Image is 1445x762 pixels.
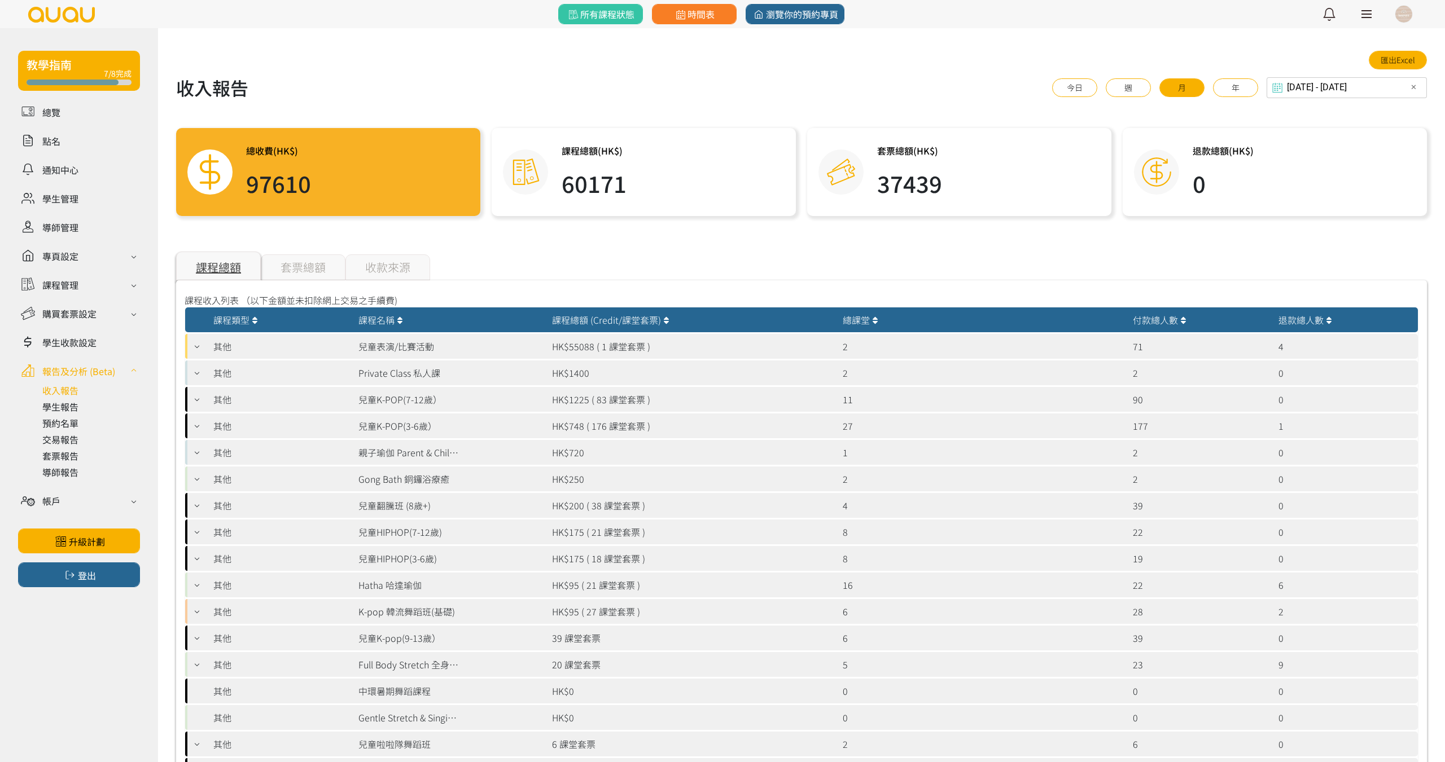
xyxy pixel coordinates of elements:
[208,705,353,730] div: 其他
[358,472,449,486] div: Gong Bath 銅鑼浴療癒
[837,652,1128,677] div: 5
[1127,360,1272,385] div: 2
[837,440,1128,465] div: 1
[18,528,140,553] a: 升級計劃
[208,519,353,544] div: 其他
[1127,466,1272,491] div: 2
[1127,572,1272,597] div: 22
[562,166,627,200] h1: 60171
[1273,679,1418,703] div: 0
[190,152,230,192] img: total.png
[42,494,60,508] div: 帳戶
[546,519,837,544] div: HK$175 ( 21 課堂套票 )
[1273,732,1418,756] div: 0
[358,684,431,698] div: 中環暑期舞蹈課程
[1273,652,1418,677] div: 9
[837,360,1128,385] div: 2
[1273,546,1418,571] div: 0
[176,252,261,280] div: 課程總額
[1127,705,1272,730] div: 0
[546,599,837,624] div: HK$95 ( 27 課堂套票 )
[1127,387,1272,412] div: 90
[546,732,837,756] div: 6 課堂套票
[1278,313,1412,327] div: 退款總人數
[1273,705,1418,730] div: 0
[546,493,837,518] div: HK$200 ( 38 課堂套票 )
[345,254,430,280] div: 收款來源
[208,360,353,385] div: 其他
[1213,78,1258,97] button: 年
[1127,440,1272,465] div: 2
[566,7,634,21] span: 所有課程狀態
[246,166,311,200] h1: 97610
[546,679,837,703] div: HK$0
[1193,166,1254,200] h1: 0
[837,732,1128,756] div: 2
[208,387,353,412] div: 其他
[837,466,1128,491] div: 2
[837,546,1128,571] div: 8
[1127,334,1272,359] div: 71
[358,631,441,645] div: 兒童K-pop(9-13歲）
[1127,546,1272,571] div: 19
[358,525,442,539] div: 兒童HIPHOP(7-12歲)
[1273,572,1418,597] div: 6
[358,578,422,592] div: Hatha 哈達瑜伽
[1052,78,1097,97] button: 今日
[1273,599,1418,624] div: 2
[1127,732,1272,756] div: 6
[358,737,431,751] div: 兒童啦啦隊舞蹈班
[358,340,434,353] div: 兒童表演/比賽活動
[837,705,1128,730] div: 0
[546,360,837,385] div: HK$1400
[358,499,431,512] div: 兒童翻騰班 (8歲+)
[546,572,837,597] div: HK$95 ( 21 課堂套票 )
[1273,440,1418,465] div: 0
[1106,78,1151,97] button: 週
[1273,334,1418,359] div: 4
[1127,519,1272,544] div: 22
[877,144,942,157] h3: 套票總額(HK$)
[208,546,353,571] div: 其他
[42,249,78,263] div: 專頁設定
[837,334,1128,359] div: 2
[176,74,248,101] h1: 收入報告
[1407,81,1420,94] button: ✕
[261,254,345,280] div: 套票總額
[1127,599,1272,624] div: 28
[1267,77,1427,98] input: Select date & time
[1273,466,1418,491] div: 0
[208,626,353,650] div: 其他
[208,440,353,465] div: 其他
[208,466,353,491] div: 其他
[837,493,1128,518] div: 4
[1273,413,1418,438] div: 1
[1273,626,1418,650] div: 0
[358,446,460,459] div: 親子瑜伽 Parent & Child Yoga
[562,144,627,157] h3: 課程總額(HK$)
[837,599,1128,624] div: 6
[546,413,837,438] div: HK$748 ( 176 課堂套票 )
[208,334,353,359] div: 其他
[1127,679,1272,703] div: 0
[1127,413,1272,438] div: 177
[1273,493,1418,518] div: 0
[1133,313,1267,327] div: 付款總人數
[1159,78,1205,97] button: 月
[1411,82,1417,93] span: ✕
[42,364,115,378] div: 報告及分析 (Beta)
[546,334,837,359] div: HK$55088 ( 1 課堂套票 )
[837,626,1128,650] div: 6
[746,4,844,24] a: 瀏覽你的預約專頁
[511,158,540,186] img: course.png
[546,440,837,465] div: HK$720
[1273,387,1418,412] div: 0
[358,419,437,433] div: 兒童K-POP(3-6歲）
[185,293,1418,307] div: 課程收入列表 （以下金額並未扣除網上交易之手續費)
[1127,652,1272,677] div: 23
[358,552,437,565] div: 兒童HIPHOP(3-6歲)
[1369,51,1427,69] a: 匯出Excel
[208,679,353,703] div: 其他
[208,652,353,677] div: 其他
[358,393,442,406] div: 兒童K-POP(7-12歲）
